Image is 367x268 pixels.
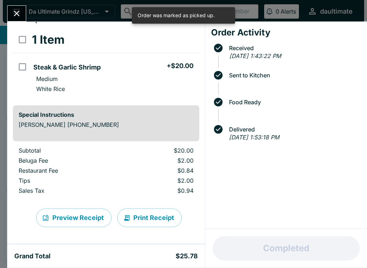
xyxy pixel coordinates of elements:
[225,99,361,105] span: Food Ready
[123,147,193,154] p: $20.00
[225,72,361,78] span: Sent to Kitchen
[36,85,65,92] p: White Rice
[123,167,193,174] p: $0.84
[211,27,361,38] h4: Order Activity
[36,209,111,227] button: Preview Receipt
[229,52,281,59] em: [DATE] 1:43:22 PM
[19,111,194,118] h6: Special Instructions
[229,134,279,141] em: [DATE] 1:53:18 PM
[13,147,199,197] table: orders table
[19,147,111,154] p: Subtotal
[19,121,194,128] p: [PERSON_NAME] [PHONE_NUMBER]
[8,6,26,21] button: Close
[138,9,215,21] div: Order was marked as picked up.
[123,177,193,184] p: $2.00
[33,63,101,72] h5: Steak & Garlic Shrimp
[19,167,111,174] p: Restaurant Fee
[32,33,65,47] h3: 1 Item
[123,157,193,164] p: $2.00
[123,187,193,194] p: $0.94
[19,177,111,184] p: Tips
[19,157,111,164] p: Beluga Fee
[225,126,361,133] span: Delivered
[36,75,58,82] p: Medium
[176,252,198,260] h5: $25.78
[225,45,361,51] span: Received
[13,27,199,100] table: orders table
[167,62,194,70] h5: + $20.00
[19,187,111,194] p: Sales Tax
[14,252,51,260] h5: Grand Total
[117,209,182,227] button: Print Receipt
